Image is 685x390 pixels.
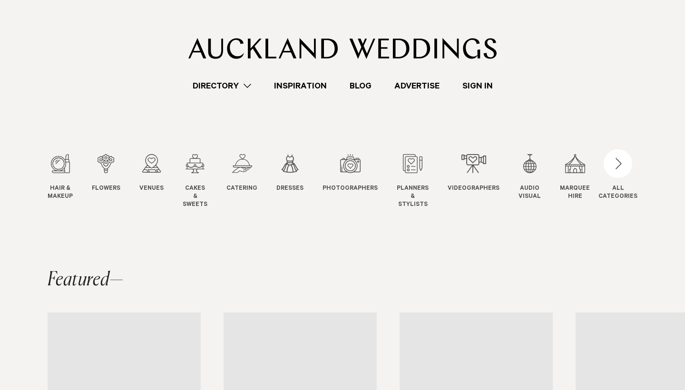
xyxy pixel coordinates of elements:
swiper-slide: 10 / 12 [519,154,560,209]
span: Flowers [92,185,120,193]
a: Venues [139,154,164,193]
swiper-slide: 4 / 12 [183,154,226,209]
swiper-slide: 3 / 12 [139,154,183,209]
a: Inspiration [263,79,338,92]
swiper-slide: 9 / 12 [448,154,519,209]
a: Photographers [323,154,378,193]
div: ALL CATEGORIES [598,185,637,201]
img: Auckland Weddings Logo [188,38,497,59]
a: Planners & Stylists [397,154,429,209]
span: Catering [226,185,257,193]
swiper-slide: 5 / 12 [226,154,276,209]
swiper-slide: 1 / 12 [48,154,92,209]
span: Dresses [276,185,303,193]
a: Flowers [92,154,120,193]
a: Blog [338,79,383,92]
a: Catering [226,154,257,193]
a: Hair & Makeup [48,154,73,201]
a: Marquee Hire [560,154,590,201]
span: Hair & Makeup [48,185,73,201]
swiper-slide: 6 / 12 [276,154,323,209]
h2: Featured [48,271,124,290]
span: Audio Visual [519,185,541,201]
swiper-slide: 11 / 12 [560,154,609,209]
swiper-slide: 2 / 12 [92,154,139,209]
a: Advertise [383,79,451,92]
span: Videographers [448,185,499,193]
a: Videographers [448,154,499,193]
swiper-slide: 7 / 12 [323,154,397,209]
a: Dresses [276,154,303,193]
button: ALLCATEGORIES [598,154,637,199]
span: Cakes & Sweets [183,185,207,209]
span: Photographers [323,185,378,193]
span: Venues [139,185,164,193]
a: Directory [181,79,263,92]
a: Sign In [451,79,504,92]
span: Planners & Stylists [397,185,429,209]
a: Audio Visual [519,154,541,201]
swiper-slide: 8 / 12 [397,154,448,209]
span: Marquee Hire [560,185,590,201]
a: Cakes & Sweets [183,154,207,209]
